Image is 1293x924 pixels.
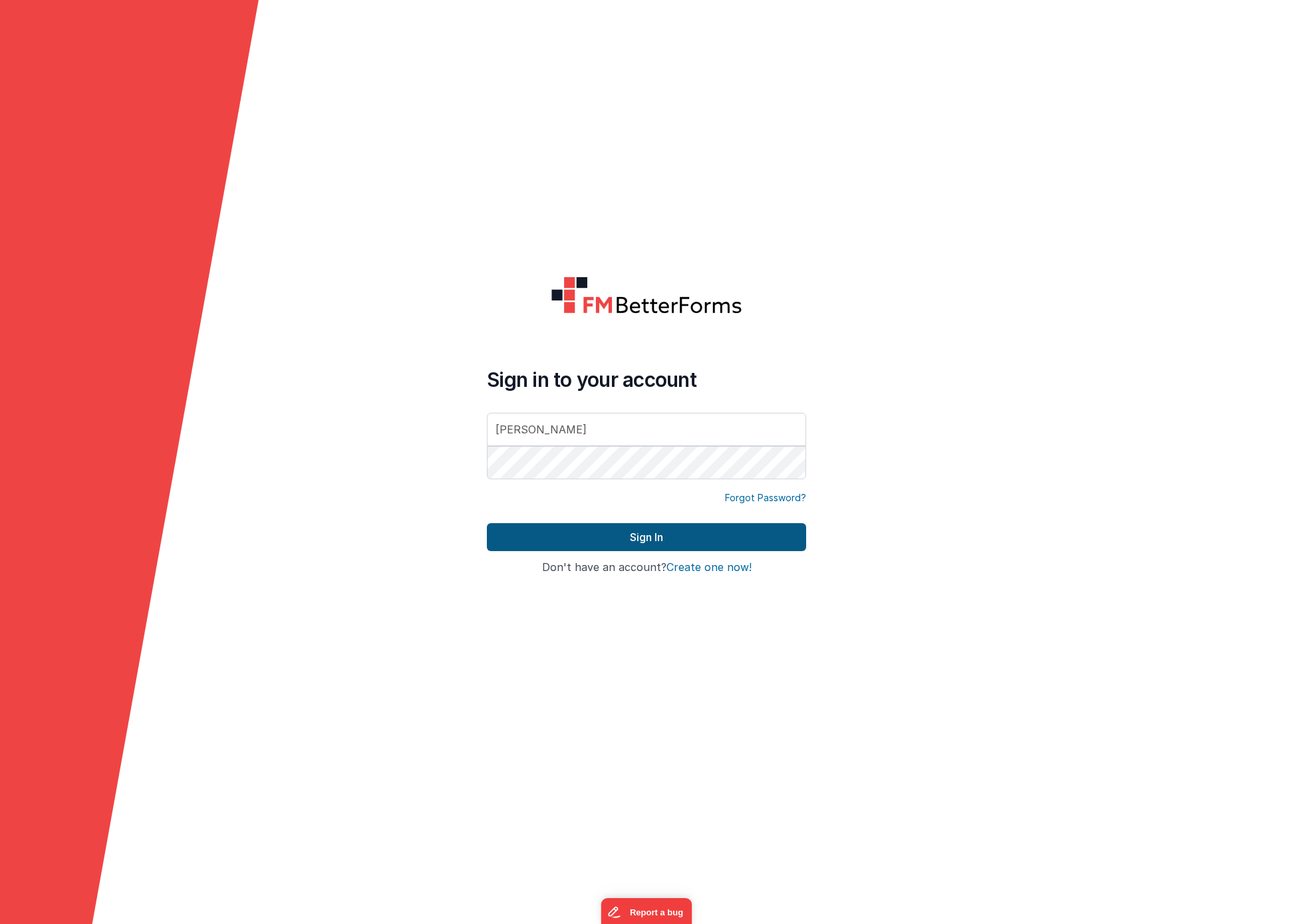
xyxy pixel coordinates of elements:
h4: Don't have an account? [487,562,806,574]
button: Create one now! [666,562,752,574]
a: Forgot Password? [725,491,806,505]
h4: Sign in to your account [487,368,806,392]
button: Sign In [487,523,806,551]
input: Email Address [487,413,806,446]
